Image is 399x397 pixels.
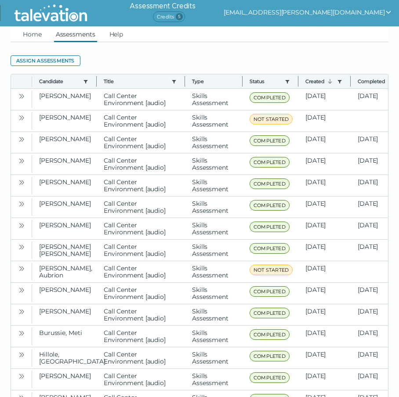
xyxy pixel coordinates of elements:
clr-dg-cell: [DATE] [298,304,351,325]
span: COMPLETED [250,308,290,318]
a: Home [21,26,44,42]
button: Candidate [39,78,80,85]
button: Open [16,241,27,252]
button: Open [16,328,27,338]
clr-dg-cell: [DATE] [298,347,351,368]
clr-dg-cell: Skills Assessment [185,240,243,261]
cds-icon: Open [18,351,25,358]
button: Open [16,349,27,360]
span: COMPLETED [250,222,290,232]
button: Open [16,134,27,144]
button: Open [16,284,27,295]
clr-dg-cell: Call Center Environment [audio] [97,347,185,368]
span: 5 [176,13,183,20]
cds-icon: Open [18,265,25,272]
clr-dg-cell: Call Center Environment [audio] [97,326,185,347]
clr-dg-cell: [DATE] [298,326,351,347]
cds-icon: Open [18,179,25,186]
clr-dg-cell: [PERSON_NAME] [PERSON_NAME] [32,240,97,261]
span: COMPLETED [250,351,290,361]
clr-dg-cell: Skills Assessment [185,261,243,282]
clr-dg-cell: Call Center Environment [audio] [97,110,185,131]
cds-icon: Open [18,373,25,380]
button: Title [104,78,168,85]
clr-dg-cell: Skills Assessment [185,218,243,239]
cds-icon: Open [18,222,25,229]
button: Open [16,91,27,101]
button: Column resize handle [94,72,99,91]
button: Open [16,198,27,209]
clr-dg-cell: [DATE] [298,218,351,239]
clr-dg-cell: Call Center Environment [audio] [97,132,185,153]
span: COMPLETED [250,200,290,211]
clr-dg-cell: Skills Assessment [185,197,243,218]
clr-dg-cell: Skills Assessment [185,326,243,347]
clr-dg-cell: [DATE] [298,132,351,153]
clr-dg-cell: Call Center Environment [audio] [97,197,185,218]
span: COMPLETED [250,286,290,297]
clr-dg-cell: [DATE] [298,369,351,390]
button: Created [305,78,334,85]
span: COMPLETED [250,329,290,340]
clr-dg-cell: [PERSON_NAME] [32,369,97,390]
cds-icon: Open [18,157,25,164]
clr-dg-cell: Skills Assessment [185,110,243,131]
button: Assign assessments [11,55,80,66]
clr-dg-cell: Call Center Environment [audio] [97,218,185,239]
cds-icon: Open [18,330,25,337]
clr-dg-cell: [DATE] [298,197,351,218]
clr-dg-cell: [DATE] [298,153,351,175]
clr-dg-cell: Skills Assessment [185,304,243,325]
button: Status [250,78,281,85]
clr-dg-cell: Call Center Environment [audio] [97,175,185,196]
span: COMPLETED [250,92,290,103]
button: Open [16,306,27,317]
clr-dg-cell: Call Center Environment [audio] [97,89,185,110]
button: Open [16,371,27,381]
button: Column resize handle [182,72,188,91]
span: COMPLETED [250,135,290,146]
button: Column resize handle [295,72,301,91]
clr-dg-cell: [PERSON_NAME] [32,283,97,304]
clr-dg-cell: [PERSON_NAME] [32,153,97,175]
clr-dg-cell: Skills Assessment [185,369,243,390]
button: Completed [358,78,388,85]
a: Assessments [54,26,97,42]
span: COMPLETED [250,372,290,383]
clr-dg-cell: Call Center Environment [audio] [97,261,185,282]
clr-dg-cell: [PERSON_NAME] [32,197,97,218]
clr-dg-cell: [PERSON_NAME] [32,175,97,196]
clr-dg-cell: Skills Assessment [185,153,243,175]
clr-dg-cell: Burussie, Meti [32,326,97,347]
clr-dg-cell: Skills Assessment [185,283,243,304]
clr-dg-cell: [DATE] [298,89,351,110]
cds-icon: Open [18,287,25,294]
button: Open [16,263,27,273]
clr-dg-cell: Call Center Environment [audio] [97,240,185,261]
clr-dg-cell: [PERSON_NAME] [32,89,97,110]
clr-dg-cell: [DATE] [298,110,351,131]
clr-dg-cell: Skills Assessment [185,347,243,368]
span: COMPLETED [250,157,290,168]
clr-dg-cell: Hillole, [GEOGRAPHIC_DATA] [32,347,97,368]
a: Help [108,26,125,42]
cds-icon: Open [18,308,25,315]
clr-dg-cell: [DATE] [298,283,351,304]
h6: Assessment Credits [130,1,195,11]
clr-dg-cell: [PERSON_NAME] [32,304,97,325]
clr-dg-cell: [DATE] [298,261,351,282]
img: Talevation_Logo_Transparent_white.png [11,2,91,24]
span: COMPLETED [250,243,290,254]
button: Open [16,155,27,166]
clr-dg-cell: [PERSON_NAME] [32,218,97,239]
clr-dg-cell: Call Center Environment [audio] [97,153,185,175]
clr-dg-cell: Skills Assessment [185,89,243,110]
clr-dg-cell: Call Center Environment [audio] [97,283,185,304]
span: COMPLETED [250,178,290,189]
cds-icon: Open [18,114,25,121]
cds-icon: Open [18,244,25,251]
clr-dg-cell: Skills Assessment [185,175,243,196]
clr-dg-cell: [PERSON_NAME] [32,132,97,153]
button: Open [16,220,27,230]
clr-dg-cell: [PERSON_NAME] [32,110,97,131]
